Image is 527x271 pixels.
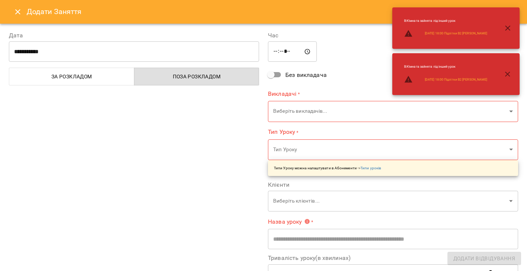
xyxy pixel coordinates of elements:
p: Типи Уроку можна налаштувати в Абонементи -> [274,165,381,171]
a: [DATE] 18:00 Підлітки В2 [PERSON_NAME] [425,31,487,36]
button: Close [9,3,27,21]
span: За розкладом [14,72,130,81]
svg: Вкажіть назву уроку або виберіть клієнтів [304,219,310,224]
p: Виберіть викладачів... [273,108,506,115]
label: Викладачі [268,89,518,98]
label: Клієнти [268,182,518,188]
label: Час [268,33,518,38]
label: Тип Уроку [268,128,518,136]
a: Типи уроків [360,166,381,170]
label: Тривалість уроку(в хвилинах) [268,255,518,261]
span: Назва уроку [268,219,310,224]
a: [DATE] 18:00 Підлітки В2 [PERSON_NAME] [425,77,487,82]
div: Тип Уроку [268,139,518,160]
label: Дата [9,33,259,38]
h6: Додати Заняття [27,6,518,17]
li: B : Кімната зайнята під інший урок [398,16,493,26]
div: Виберіть викладачів... [268,101,518,122]
p: Виберіть клієнтів... [273,197,506,205]
p: Тип Уроку [273,146,506,153]
span: Поза розкладом [139,72,255,81]
li: B : Кімната зайнята під інший урок [398,61,493,72]
span: Без викладача [285,71,327,79]
button: За розкладом [9,68,134,85]
button: Поза розкладом [134,68,259,85]
div: Виберіть клієнтів... [268,191,518,212]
